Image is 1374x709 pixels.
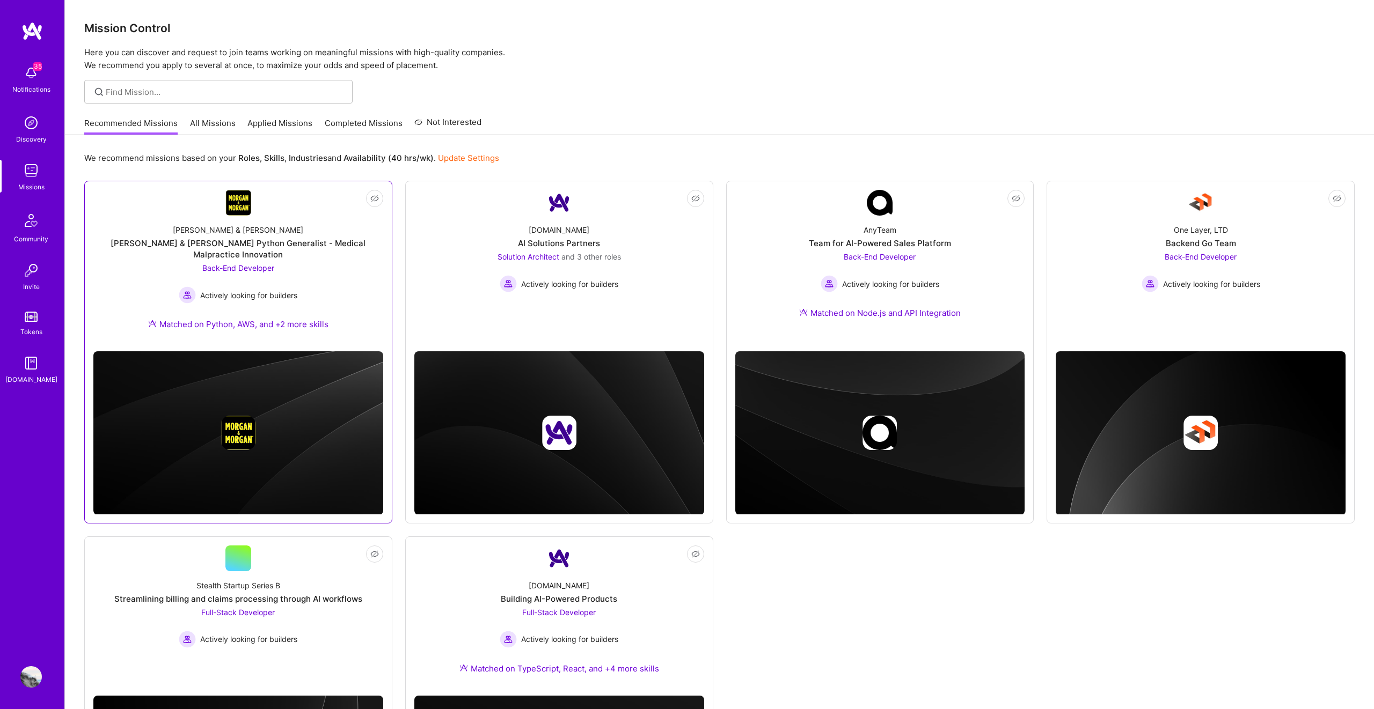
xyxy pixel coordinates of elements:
[18,666,45,688] a: User Avatar
[735,351,1025,515] img: cover
[200,290,297,301] span: Actively looking for builders
[148,319,157,328] img: Ateam Purple Icon
[1166,238,1236,249] div: Backend Go Team
[1183,416,1218,450] img: Company logo
[33,62,42,71] span: 35
[20,260,42,281] img: Invite
[542,416,576,450] img: Company logo
[114,593,362,604] div: Streamlining billing and claims processing through AI workflows
[529,580,589,591] div: [DOMAIN_NAME]
[842,278,939,290] span: Actively looking for builders
[863,416,897,450] img: Company logo
[459,663,468,672] img: Ateam Purple Icon
[196,580,280,591] div: Stealth Startup Series B
[691,550,700,558] i: icon EyeClosed
[500,275,517,292] img: Actively looking for builders
[867,190,893,216] img: Company Logo
[799,307,961,319] div: Matched on Node.js and API Integration
[221,416,255,450] img: Company logo
[500,631,517,648] img: Actively looking for builders
[438,153,499,163] a: Update Settings
[546,545,572,571] img: Company Logo
[414,190,704,343] a: Company Logo[DOMAIN_NAME]AI Solutions PartnersSolution Architect and 3 other rolesActively lookin...
[93,190,383,343] a: Company Logo[PERSON_NAME] & [PERSON_NAME][PERSON_NAME] & [PERSON_NAME] Python Generalist - Medica...
[799,308,808,316] img: Ateam Purple Icon
[1142,275,1159,292] img: Actively looking for builders
[200,633,297,645] span: Actively looking for builders
[21,21,43,41] img: logo
[691,194,700,203] i: icon EyeClosed
[1188,190,1214,216] img: Company Logo
[370,550,379,558] i: icon EyeClosed
[179,631,196,648] img: Actively looking for builders
[20,160,42,181] img: teamwork
[93,545,383,687] a: Stealth Startup Series BStreamlining billing and claims processing through AI workflowsFull-Stack...
[522,608,596,617] span: Full-Stack Developer
[735,190,1025,343] a: Company LogoAnyTeamTeam for AI-Powered Sales PlatformBack-End Developer Actively looking for buil...
[529,224,589,235] div: [DOMAIN_NAME]
[844,252,916,261] span: Back-End Developer
[20,352,42,374] img: guide book
[23,281,40,292] div: Invite
[20,666,42,688] img: User Avatar
[501,593,617,604] div: Building AI-Powered Products
[20,62,42,84] img: bell
[18,181,45,193] div: Missions
[25,312,38,322] img: tokens
[521,278,618,290] span: Actively looking for builders
[459,663,659,674] div: Matched on TypeScript, React, and +4 more skills
[289,153,327,163] b: Industries
[821,275,838,292] img: Actively looking for builders
[12,84,50,95] div: Notifications
[84,46,1355,72] p: Here you can discover and request to join teams working on meaningful missions with high-quality ...
[16,134,47,145] div: Discovery
[1056,190,1346,343] a: Company LogoOne Layer, LTDBackend Go TeamBack-End Developer Actively looking for buildersActively...
[106,86,345,98] input: Find Mission...
[84,21,1355,35] h3: Mission Control
[93,238,383,260] div: [PERSON_NAME] & [PERSON_NAME] Python Generalist - Medical Malpractice Innovation
[238,153,260,163] b: Roles
[414,351,704,515] img: cover
[414,116,481,135] a: Not Interested
[202,263,274,272] span: Back-End Developer
[1012,194,1020,203] i: icon EyeClosed
[498,252,559,261] span: Solution Architect
[1163,278,1260,290] span: Actively looking for builders
[1333,194,1341,203] i: icon EyeClosed
[864,224,896,235] div: AnyTeam
[14,233,48,245] div: Community
[20,326,42,337] div: Tokens
[1056,351,1346,515] img: cover
[201,608,275,617] span: Full-Stack Developer
[370,194,379,203] i: icon EyeClosed
[18,208,44,233] img: Community
[1174,224,1228,235] div: One Layer, LTD
[264,153,284,163] b: Skills
[561,252,621,261] span: and 3 other roles
[414,545,704,687] a: Company Logo[DOMAIN_NAME]Building AI-Powered ProductsFull-Stack Developer Actively looking for bu...
[93,86,105,98] i: icon SearchGrey
[546,190,572,216] img: Company Logo
[1165,252,1237,261] span: Back-End Developer
[84,152,499,164] p: We recommend missions based on your , , and .
[173,224,303,235] div: [PERSON_NAME] & [PERSON_NAME]
[343,153,434,163] b: Availability (40 hrs/wk)
[521,633,618,645] span: Actively looking for builders
[247,117,312,135] a: Applied Missions
[190,117,236,135] a: All Missions
[84,117,178,135] a: Recommended Missions
[225,190,251,216] img: Company Logo
[179,286,196,304] img: Actively looking for builders
[20,112,42,134] img: discovery
[5,374,57,385] div: [DOMAIN_NAME]
[93,351,383,515] img: cover
[809,238,951,249] div: Team for AI-Powered Sales Platform
[148,319,328,330] div: Matched on Python, AWS, and +2 more skills
[325,117,403,135] a: Completed Missions
[518,238,600,249] div: AI Solutions Partners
